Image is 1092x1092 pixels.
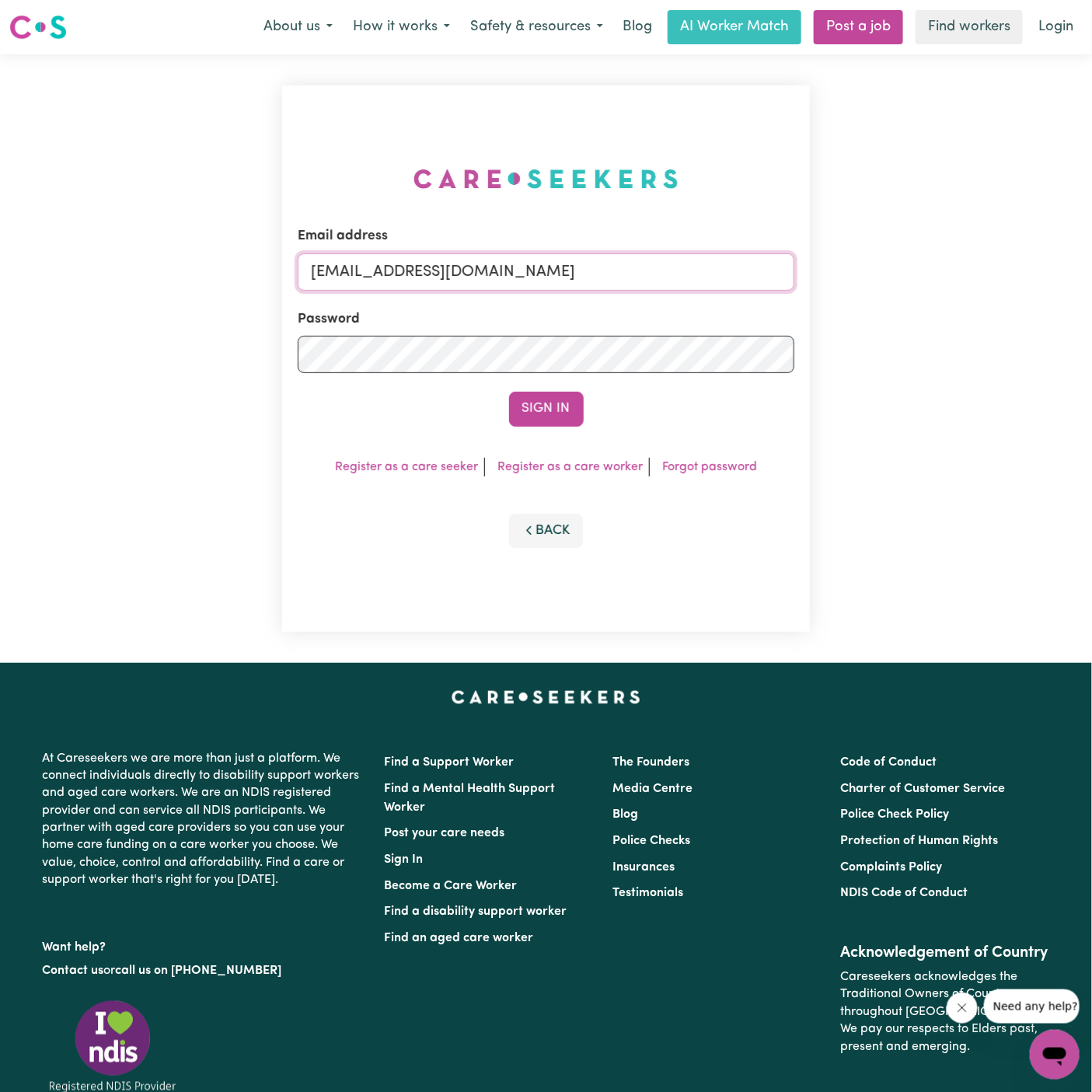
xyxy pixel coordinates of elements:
button: Safety & resources [460,11,613,44]
a: Blog [613,10,661,44]
h2: Acknowledgement of Country [840,944,1049,962]
a: Find an aged care worker [385,932,534,944]
a: Code of Conduct [840,756,937,769]
p: At Careseekers we are more than just a platform. We connect individuals directly to disability su... [43,744,366,895]
a: Testimonials [612,887,683,899]
button: About us [253,11,343,44]
button: Sign In [509,392,584,426]
p: Want help? [43,933,366,956]
a: Register as a care seeker [335,461,478,473]
iframe: Message from company [984,989,1080,1024]
a: Police Checks [612,835,690,847]
a: Blog [612,808,638,821]
a: AI Worker Match [668,10,801,44]
input: Email address [298,253,794,291]
a: Find workers [916,10,1023,44]
a: call us on [PHONE_NUMBER] [116,965,282,977]
label: Email address [298,226,388,246]
img: Careseekers logo [9,13,67,41]
p: Careseekers acknowledges the Traditional Owners of Country throughout [GEOGRAPHIC_DATA]. We pay o... [840,962,1049,1062]
a: Protection of Human Rights [840,835,998,847]
a: Login [1029,10,1083,44]
button: How it works [343,11,460,44]
a: Contact us [43,965,104,977]
label: Password [298,309,360,330]
a: Post your care needs [385,827,505,839]
a: Careseekers logo [9,9,67,45]
a: Charter of Customer Service [840,783,1005,795]
a: Find a Support Worker [385,756,515,769]
a: Find a Mental Health Support Worker [385,783,556,814]
a: Insurances [612,861,675,874]
a: Forgot password [662,461,757,473]
a: NDIS Code of Conduct [840,887,968,899]
a: Become a Care Worker [385,880,518,892]
a: Careseekers home page [452,691,640,703]
a: The Founders [612,756,689,769]
a: Register as a care worker [497,461,643,473]
a: Post a job [814,10,903,44]
a: Sign In [385,853,424,866]
button: Back [509,514,584,548]
iframe: Close message [947,993,978,1024]
a: Complaints Policy [840,861,942,874]
a: Police Check Policy [840,808,949,821]
a: Find a disability support worker [385,905,567,918]
p: or [43,956,366,986]
iframe: Button to launch messaging window [1030,1030,1080,1080]
a: Media Centre [612,783,693,795]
